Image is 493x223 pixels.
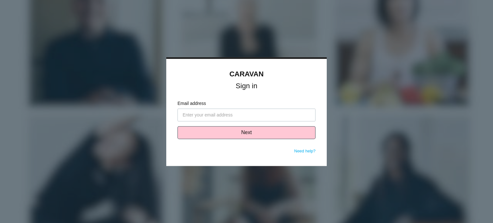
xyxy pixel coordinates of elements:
input: Enter your email address [177,108,316,121]
a: Need help? [294,149,316,153]
label: Email address [177,100,316,107]
a: CARAVAN [229,70,264,78]
button: Next [177,126,316,139]
h1: Sign in [177,83,316,89]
